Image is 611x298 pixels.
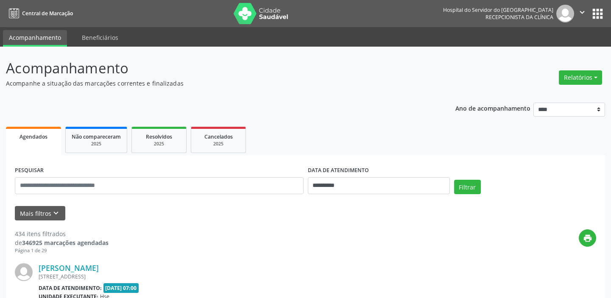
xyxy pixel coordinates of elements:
[39,263,99,273] a: [PERSON_NAME]
[559,70,602,85] button: Relatórios
[39,284,102,292] b: Data de atendimento:
[15,206,65,221] button: Mais filtroskeyboard_arrow_down
[22,239,109,247] strong: 346925 marcações agendadas
[39,273,469,280] div: [STREET_ADDRESS]
[455,103,530,113] p: Ano de acompanhamento
[6,6,73,20] a: Central de Marcação
[574,5,590,22] button: 
[3,30,67,47] a: Acompanhamento
[579,229,596,247] button: print
[72,141,121,147] div: 2025
[103,283,139,293] span: [DATE] 07:00
[20,133,47,140] span: Agendados
[308,164,369,177] label: DATA DE ATENDIMENTO
[51,209,61,218] i: keyboard_arrow_down
[6,58,425,79] p: Acompanhamento
[76,30,124,45] a: Beneficiários
[590,6,605,21] button: apps
[138,141,180,147] div: 2025
[578,8,587,17] i: 
[15,164,44,177] label: PESQUISAR
[6,79,425,88] p: Acompanhe a situação das marcações correntes e finalizadas
[443,6,553,14] div: Hospital do Servidor do [GEOGRAPHIC_DATA]
[72,133,121,140] span: Não compareceram
[485,14,553,21] span: Recepcionista da clínica
[146,133,172,140] span: Resolvidos
[454,180,481,194] button: Filtrar
[583,234,592,243] i: print
[15,229,109,238] div: 434 itens filtrados
[15,263,33,281] img: img
[556,5,574,22] img: img
[15,238,109,247] div: de
[204,133,233,140] span: Cancelados
[15,247,109,254] div: Página 1 de 29
[22,10,73,17] span: Central de Marcação
[197,141,240,147] div: 2025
